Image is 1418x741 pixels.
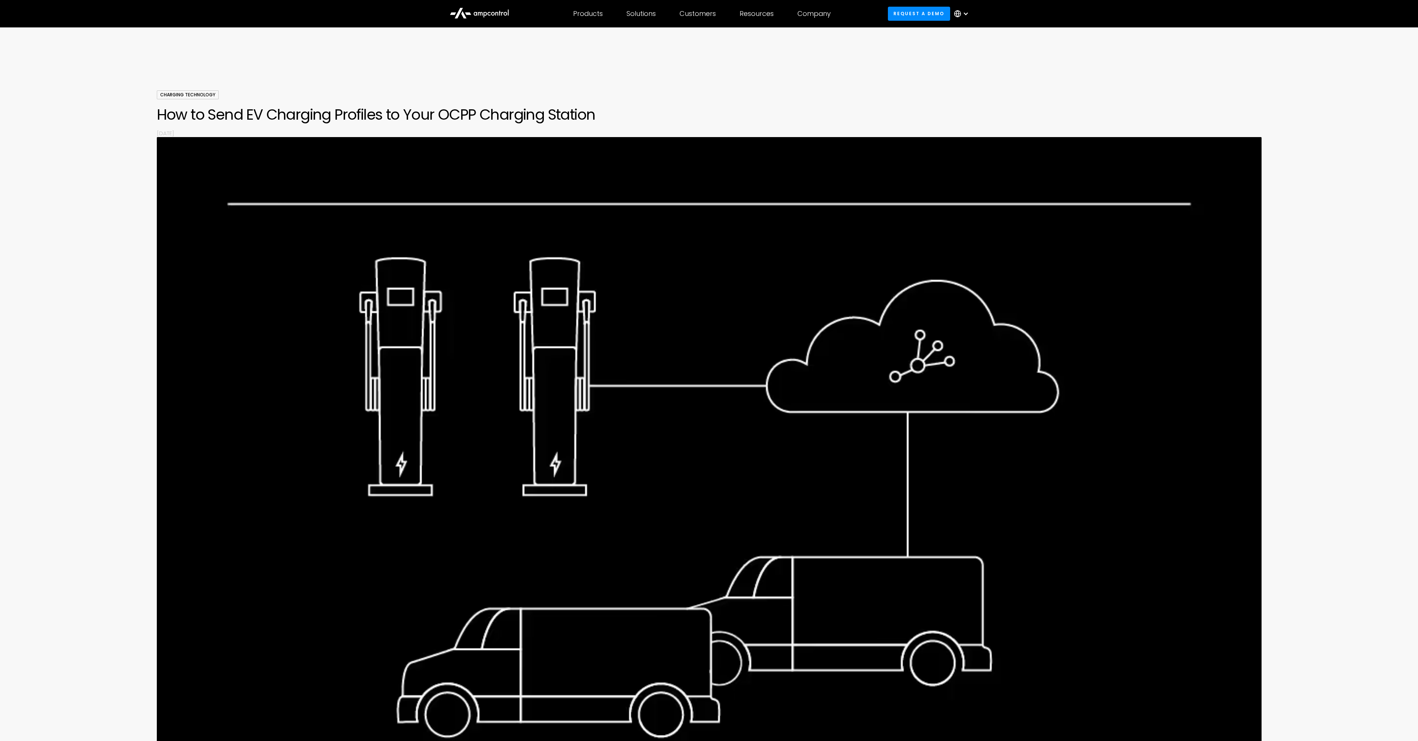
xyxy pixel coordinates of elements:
[573,10,603,18] div: Products
[888,7,950,20] a: Request a demo
[157,106,1262,123] h1: How to Send EV Charging Profiles to Your OCPP Charging Station
[627,10,656,18] div: Solutions
[740,10,774,18] div: Resources
[680,10,716,18] div: Customers
[797,10,831,18] div: Company
[157,90,219,99] div: Charging Technology
[157,129,1262,137] p: [DATE]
